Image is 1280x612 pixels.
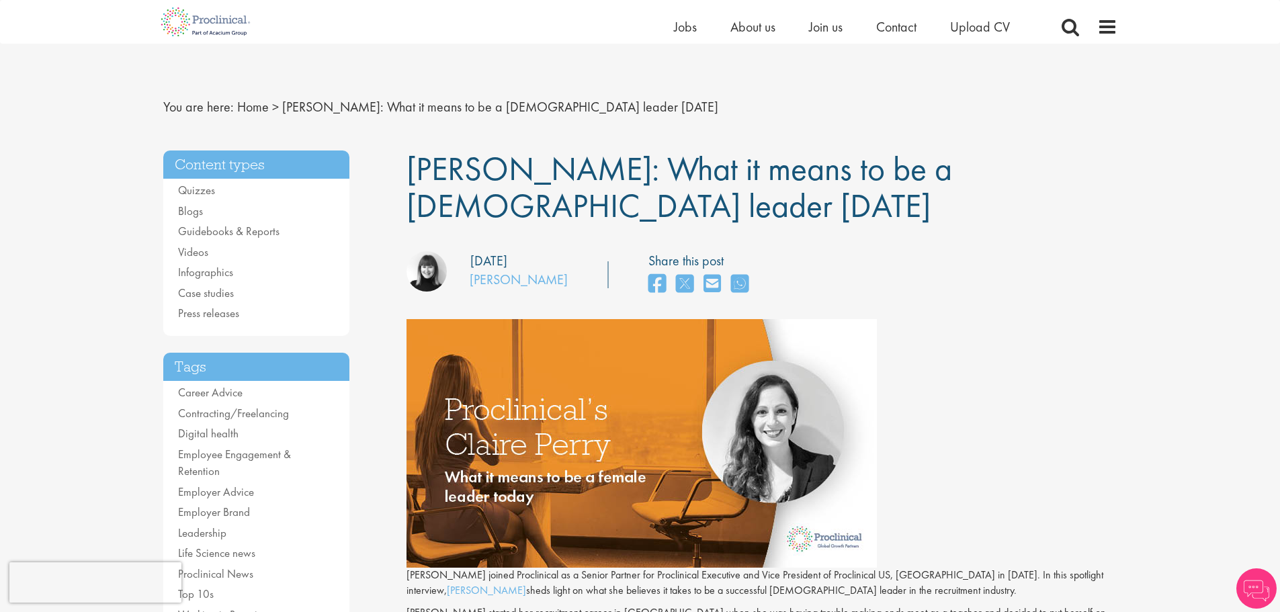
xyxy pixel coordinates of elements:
[178,484,254,499] a: Employer Advice
[648,251,755,271] label: Share this post
[9,562,181,603] iframe: reCAPTCHA
[178,286,234,300] a: Case studies
[674,18,697,36] a: Jobs
[447,583,526,597] a: [PERSON_NAME]
[178,545,255,560] a: Life Science news
[703,270,721,299] a: share on email
[648,270,666,299] a: share on facebook
[178,566,253,581] a: Proclinical News
[876,18,916,36] a: Contact
[178,505,250,519] a: Employer Brand
[676,270,693,299] a: share on twitter
[178,204,203,218] a: Blogs
[730,18,775,36] a: About us
[178,245,208,259] a: Videos
[282,98,718,116] span: [PERSON_NAME]: What it means to be a [DEMOGRAPHIC_DATA] leader [DATE]
[178,306,239,320] a: Press releases
[407,147,952,227] span: [PERSON_NAME]: What it means to be a [DEMOGRAPHIC_DATA] leader [DATE]
[163,353,350,382] h3: Tags
[178,525,226,540] a: Leadership
[407,568,1117,599] p: [PERSON_NAME] joined Proclinical as a Senior Partner for Proclinical Executive and Vice President...
[470,251,507,271] div: [DATE]
[178,385,243,400] a: Career Advice
[407,251,447,292] img: Margot Nickels
[950,18,1010,36] a: Upload CV
[237,98,269,116] a: breadcrumb link
[407,319,877,568] img: Claire Perry Interview - What it means to be a female leader today
[1236,568,1277,609] img: Chatbot
[272,98,279,116] span: >
[163,150,350,179] h3: Content types
[178,586,214,601] a: Top 10s
[178,406,289,421] a: Contracting/Freelancing
[178,447,291,479] a: Employee Engagement & Retention
[163,98,234,116] span: You are here:
[809,18,843,36] a: Join us
[178,265,233,279] a: Infographics
[731,270,749,299] a: share on whats app
[178,183,215,198] a: Quizzes
[178,426,239,441] a: Digital health
[470,271,568,288] a: [PERSON_NAME]
[178,224,280,238] a: Guidebooks & Reports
